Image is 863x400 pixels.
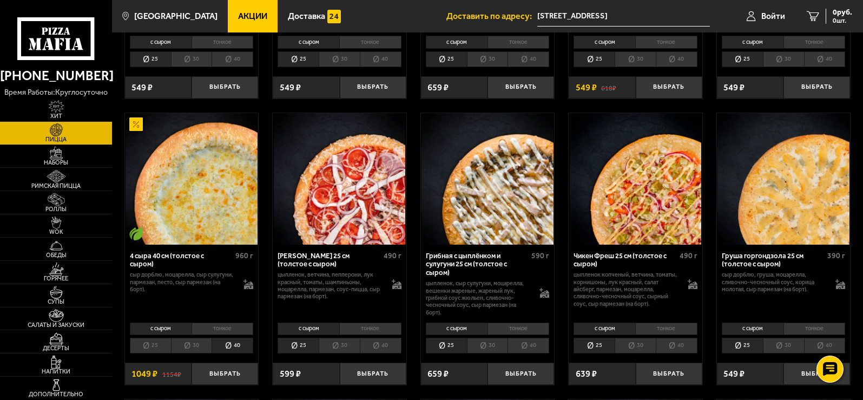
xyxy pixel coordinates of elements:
[130,323,192,336] li: с сыром
[763,338,804,353] li: 30
[635,323,697,336] li: тонкое
[576,83,597,92] span: 549 ₽
[288,12,325,21] span: Доставка
[427,369,449,378] span: 659 ₽
[340,363,406,385] button: Выбрать
[162,369,181,378] s: 1154 ₽
[601,83,616,92] s: 618 ₽
[783,36,846,49] li: тонкое
[171,51,212,67] li: 30
[763,51,804,67] li: 30
[722,338,763,353] li: 25
[570,113,701,245] img: Чикен Фреш 25 см (толстое с сыром)
[467,338,508,353] li: 30
[426,280,531,316] p: цыпленок, сыр сулугуни, моцарелла, вешенки жареные, жареный лук, грибной соус Жюльен, сливочно-че...
[280,83,301,92] span: 549 ₽
[426,36,488,49] li: с сыром
[130,338,171,353] li: 25
[278,252,380,269] div: [PERSON_NAME] 25 см (толстое с сыром)
[319,338,360,353] li: 30
[574,252,676,269] div: Чикен Фреш 25 см (толстое с сыром)
[615,338,656,353] li: 30
[426,323,488,336] li: с сыром
[576,369,597,378] span: 639 ₽
[804,338,846,353] li: 40
[280,369,301,378] span: 599 ₽
[130,51,171,67] li: 25
[273,113,406,245] a: Петровская 25 см (толстое с сыром)
[508,51,549,67] li: 40
[426,338,467,353] li: 25
[574,323,635,336] li: с сыром
[761,12,785,21] span: Войти
[192,363,258,385] button: Выбрать
[212,51,253,67] li: 40
[717,113,849,245] img: Груша горгондзола 25 см (толстое с сыром)
[722,252,825,269] div: Груша горгондзола 25 см (толстое с сыром)
[717,113,851,245] a: Груша горгондзола 25 см (толстое с сыром)
[722,51,763,67] li: 25
[427,83,449,92] span: 659 ₽
[426,51,467,67] li: 25
[722,271,827,293] p: сыр дорблю, груша, моцарелла, сливочно-чесночный соус, корица молотая, сыр пармезан (на борт).
[130,252,233,269] div: 4 сыра 40 см (толстое с сыром)
[635,36,697,49] li: тонкое
[421,113,553,245] img: Грибная с цыплёнком и сулугуни 25 см (толстое с сыром)
[574,51,615,67] li: 25
[537,6,710,27] input: Ваш адрес доставки
[569,113,702,245] a: Чикен Фреш 25 см (толстое с сыром)
[238,12,267,21] span: Акции
[340,76,406,99] button: Выбрать
[722,36,783,49] li: с сыром
[278,36,339,49] li: с сыром
[680,251,697,260] span: 490 г
[488,76,554,99] button: Выбрать
[488,363,554,385] button: Выбрать
[131,369,157,378] span: 1049 ₽
[125,113,259,245] a: АкционныйВегетарианское блюдо4 сыра 40 см (толстое с сыром)
[783,363,850,385] button: Выбрать
[131,83,153,92] span: 549 ₽
[129,117,143,131] img: Акционный
[537,6,710,27] span: Тверская улица, 20
[192,36,254,49] li: тонкое
[723,369,745,378] span: 549 ₽
[212,338,253,353] li: 40
[319,51,360,67] li: 30
[130,271,235,293] p: сыр дорблю, моцарелла, сыр сулугуни, пармезан, песто, сыр пармезан (на борт).
[636,363,702,385] button: Выбрать
[171,338,212,353] li: 30
[488,36,550,49] li: тонкое
[278,323,339,336] li: с сыром
[833,9,852,16] span: 0 руб.
[134,12,218,21] span: [GEOGRAPHIC_DATA]
[508,338,549,353] li: 40
[722,323,783,336] li: с сыром
[636,76,702,99] button: Выбрать
[126,113,257,245] img: 4 сыра 40 см (толстое с сыром)
[615,51,656,67] li: 30
[574,271,678,307] p: цыпленок копченый, ветчина, томаты, корнишоны, лук красный, салат айсберг, пармезан, моцарелла, с...
[833,17,852,24] span: 0 шт.
[656,51,697,67] li: 40
[327,10,341,23] img: 15daf4d41897b9f0e9f617042186c801.svg
[192,76,258,99] button: Выбрать
[129,227,143,240] img: Вегетарианское блюдо
[656,338,697,353] li: 40
[488,323,550,336] li: тонкое
[278,338,319,353] li: 25
[723,83,745,92] span: 549 ₽
[339,36,401,49] li: тонкое
[426,252,529,278] div: Грибная с цыплёнком и сулугуни 25 см (толстое с сыром)
[274,113,405,245] img: Петровская 25 см (толстое с сыром)
[421,113,555,245] a: Грибная с цыплёнком и сулугуни 25 см (толстое с сыром)
[360,51,401,67] li: 40
[192,323,254,336] li: тонкое
[783,323,846,336] li: тонкое
[339,323,401,336] li: тонкое
[130,36,192,49] li: с сыром
[804,51,846,67] li: 40
[384,251,401,260] span: 490 г
[235,251,253,260] span: 960 г
[783,76,850,99] button: Выбрать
